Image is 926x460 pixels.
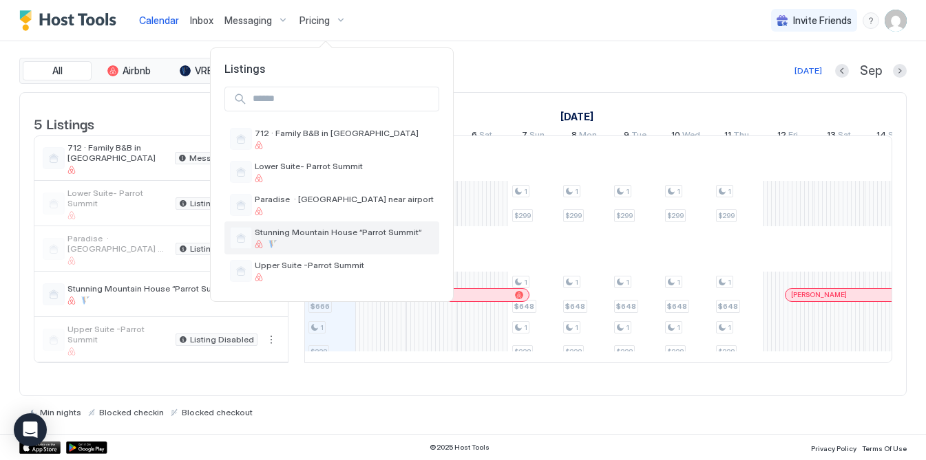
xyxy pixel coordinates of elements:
span: Lower Suite- Parrot Summit [255,161,434,171]
span: Stunning Mountain House “Parrot Summit” [255,227,434,237]
input: Input Field [247,87,439,111]
div: Open Intercom Messenger [14,413,47,446]
span: Paradise · [GEOGRAPHIC_DATA] near airport [255,194,434,204]
span: Upper Suite -Parrot Summit [255,260,434,270]
span: Listings [211,62,453,76]
span: 712 · Family B&B in [GEOGRAPHIC_DATA] [255,128,434,138]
